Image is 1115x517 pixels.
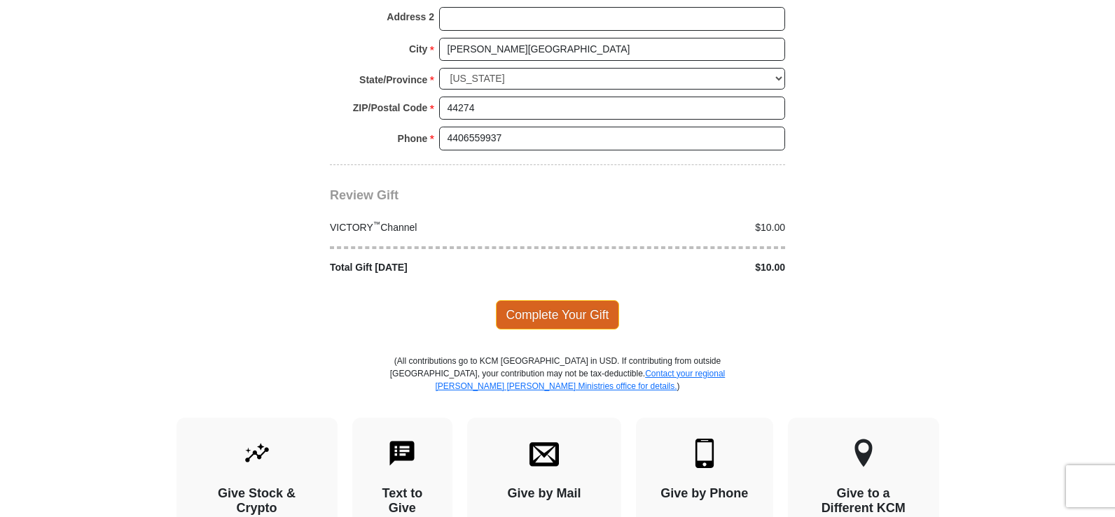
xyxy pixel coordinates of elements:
[557,260,793,275] div: $10.00
[323,220,558,235] div: VICTORY Channel
[242,439,272,468] img: give-by-stock.svg
[387,439,417,468] img: text-to-give.svg
[854,439,873,468] img: other-region
[359,70,427,90] strong: State/Province
[435,369,725,391] a: Contact your regional [PERSON_NAME] [PERSON_NAME] Ministries office for details.
[529,439,559,468] img: envelope.svg
[377,486,429,516] h4: Text to Give
[323,260,558,275] div: Total Gift [DATE]
[330,188,399,202] span: Review Gift
[373,220,381,228] sup: ™
[201,486,313,516] h4: Give Stock & Crypto
[389,355,726,418] p: (All contributions go to KCM [GEOGRAPHIC_DATA] in USD. If contributing from outside [GEOGRAPHIC_D...
[387,7,434,27] strong: Address 2
[409,39,427,59] strong: City
[557,220,793,235] div: $10.00
[496,300,620,330] span: Complete Your Gift
[660,486,749,502] h4: Give by Phone
[353,98,428,118] strong: ZIP/Postal Code
[398,129,428,148] strong: Phone
[492,486,597,502] h4: Give by Mail
[690,439,719,468] img: mobile.svg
